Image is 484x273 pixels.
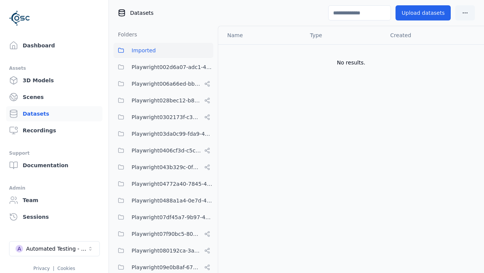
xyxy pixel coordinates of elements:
[9,241,100,256] button: Select a workspace
[132,246,201,255] span: Playwright080192ca-3ab8-4170-8689-2c2dffafb10d
[6,73,102,88] a: 3D Models
[113,31,137,38] h3: Folders
[9,8,30,29] img: Logo
[218,44,484,81] td: No results.
[6,209,102,224] a: Sessions
[113,76,213,91] button: Playwright006a66ed-bbfa-4b84-a6f2-8b03960da6f1
[6,89,102,105] a: Scenes
[113,126,213,141] button: Playwright03da0c99-fda9-4a9e-aae8-21aa8e1fe531
[132,96,201,105] span: Playwright028bec12-b853-4041-8716-f34111cdbd0b
[16,245,23,253] div: A
[384,26,472,44] th: Created
[132,113,201,122] span: Playwright0302173f-c313-40eb-a2c1-2f14b0f3806f
[304,26,384,44] th: Type
[132,146,201,155] span: Playwright0406cf3d-c5c6-4809-a891-d4d7aaf60441
[53,266,54,271] span: |
[9,184,99,193] div: Admin
[113,243,213,258] button: Playwright080192ca-3ab8-4170-8689-2c2dffafb10d
[113,110,213,125] button: Playwright0302173f-c313-40eb-a2c1-2f14b0f3806f
[6,158,102,173] a: Documentation
[132,46,156,55] span: Imported
[113,160,213,175] button: Playwright043b329c-0fea-4eef-a1dd-c1b85d96f68d
[132,63,213,72] span: Playwright002d6a07-adc1-4c24-b05e-c31b39d5c727
[6,106,102,121] a: Datasets
[9,64,99,73] div: Assets
[218,26,304,44] th: Name
[132,129,213,138] span: Playwright03da0c99-fda9-4a9e-aae8-21aa8e1fe531
[33,266,50,271] a: Privacy
[132,196,213,205] span: Playwright0488a1a4-0e7d-4299-bdea-dd156cc484d6
[132,163,201,172] span: Playwright043b329c-0fea-4eef-a1dd-c1b85d96f68d
[132,213,213,222] span: Playwright07df45a7-9b97-4519-9260-365d86e9bcdb
[132,263,201,272] span: Playwright09e0b8af-6797-487c-9a58-df45af994400
[113,93,213,108] button: Playwright028bec12-b853-4041-8716-f34111cdbd0b
[113,43,213,58] button: Imported
[6,193,102,208] a: Team
[396,5,451,20] button: Upload datasets
[130,9,154,17] span: Datasets
[26,245,87,253] div: Automated Testing - Playwright
[113,176,213,191] button: Playwright04772a40-7845-40f2-bf94-f85d29927f9d
[6,123,102,138] a: Recordings
[57,266,75,271] a: Cookies
[113,226,213,242] button: Playwright07f90bc5-80d1-4d58-862e-051c9f56b799
[132,179,213,188] span: Playwright04772a40-7845-40f2-bf94-f85d29927f9d
[9,149,99,158] div: Support
[113,193,213,208] button: Playwright0488a1a4-0e7d-4299-bdea-dd156cc484d6
[113,143,213,158] button: Playwright0406cf3d-c5c6-4809-a891-d4d7aaf60441
[132,229,201,238] span: Playwright07f90bc5-80d1-4d58-862e-051c9f56b799
[132,79,201,88] span: Playwright006a66ed-bbfa-4b84-a6f2-8b03960da6f1
[113,210,213,225] button: Playwright07df45a7-9b97-4519-9260-365d86e9bcdb
[6,38,102,53] a: Dashboard
[113,60,213,75] button: Playwright002d6a07-adc1-4c24-b05e-c31b39d5c727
